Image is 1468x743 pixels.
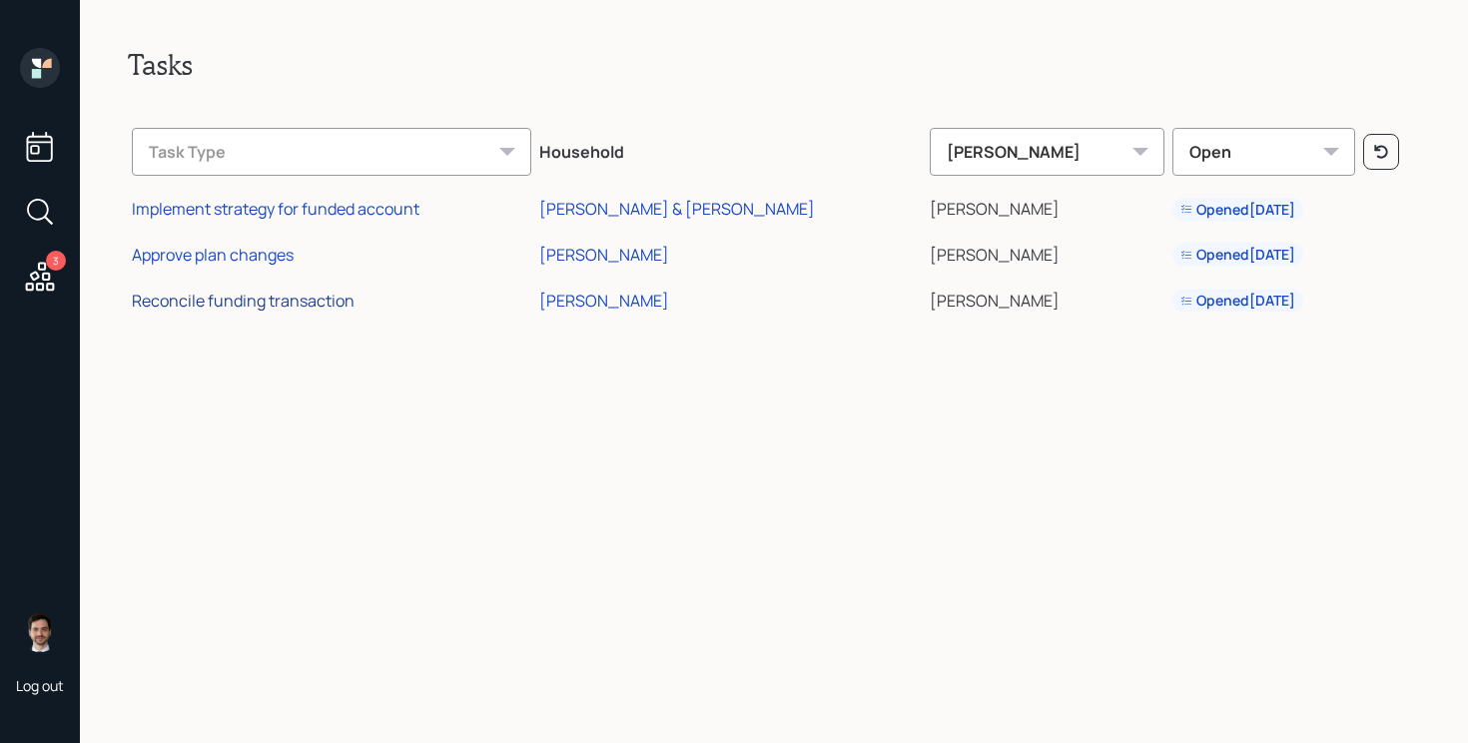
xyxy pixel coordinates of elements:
[539,244,669,266] div: [PERSON_NAME]
[926,229,1168,275] td: [PERSON_NAME]
[20,612,60,652] img: jonah-coleman-headshot.png
[926,275,1168,321] td: [PERSON_NAME]
[132,290,355,312] div: Reconcile funding transaction
[132,244,294,266] div: Approve plan changes
[16,676,64,695] div: Log out
[132,198,419,220] div: Implement strategy for funded account
[1180,291,1295,311] div: Opened [DATE]
[926,184,1168,230] td: [PERSON_NAME]
[1180,245,1295,265] div: Opened [DATE]
[128,48,1420,82] h2: Tasks
[1172,128,1356,176] div: Open
[132,128,531,176] div: Task Type
[539,290,669,312] div: [PERSON_NAME]
[539,198,815,220] div: [PERSON_NAME] & [PERSON_NAME]
[930,128,1164,176] div: [PERSON_NAME]
[1180,200,1295,220] div: Opened [DATE]
[535,114,926,184] th: Household
[46,251,66,271] div: 3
